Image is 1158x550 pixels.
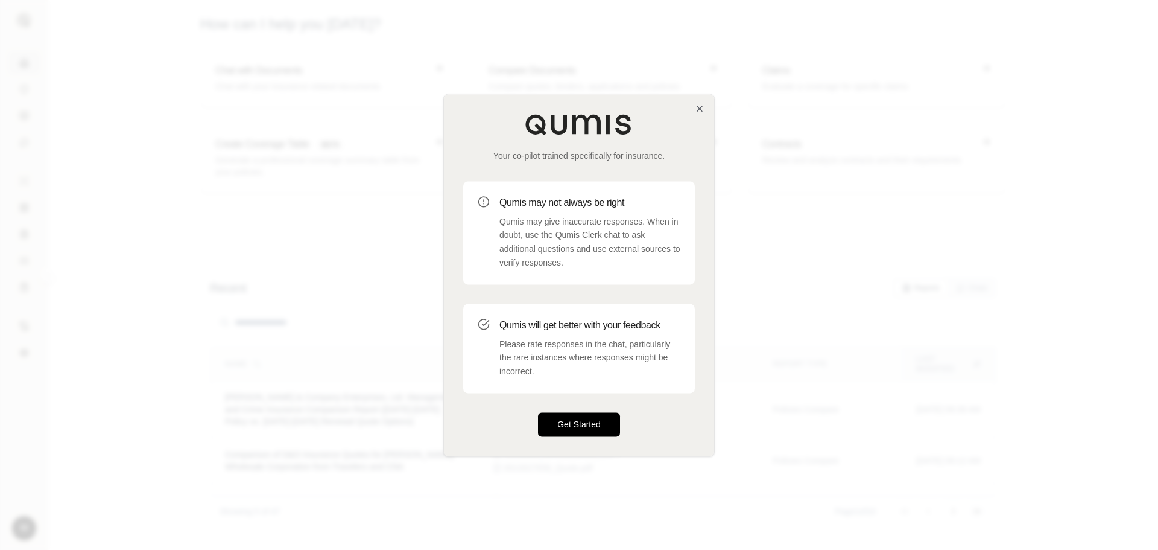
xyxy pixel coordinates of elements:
[525,114,633,135] img: Qumis Logo
[499,337,680,379] p: Please rate responses in the chat, particularly the rare instances where responses might be incor...
[538,412,620,436] button: Get Started
[463,150,695,162] p: Your co-pilot trained specifically for insurance.
[499,215,680,270] p: Qumis may give inaccurate responses. When in doubt, use the Qumis Clerk chat to ask additional qu...
[499,196,680,210] h3: Qumis may not always be right
[499,318,680,333] h3: Qumis will get better with your feedback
